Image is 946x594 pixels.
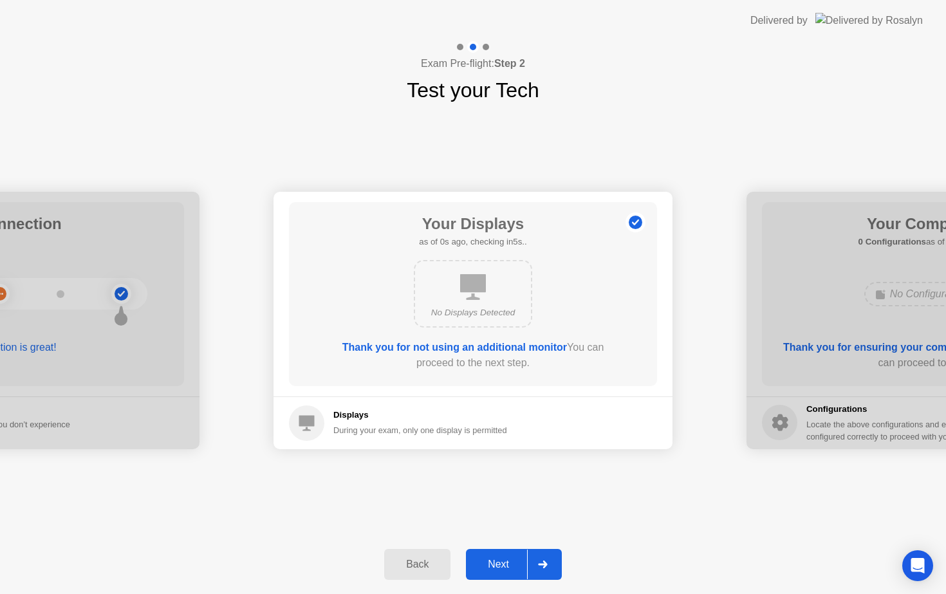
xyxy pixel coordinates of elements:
[750,13,808,28] div: Delivered by
[419,236,526,248] h5: as of 0s ago, checking in5s..
[333,424,507,436] div: During your exam, only one display is permitted
[333,409,507,422] h5: Displays
[421,56,525,71] h4: Exam Pre-flight:
[419,212,526,236] h1: Your Displays
[815,13,923,28] img: Delivered by Rosalyn
[388,559,447,570] div: Back
[326,340,620,371] div: You can proceed to the next step.
[342,342,567,353] b: Thank you for not using an additional monitor
[902,550,933,581] div: Open Intercom Messenger
[470,559,527,570] div: Next
[407,75,539,106] h1: Test your Tech
[466,549,562,580] button: Next
[494,58,525,69] b: Step 2
[425,306,521,319] div: No Displays Detected
[384,549,450,580] button: Back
